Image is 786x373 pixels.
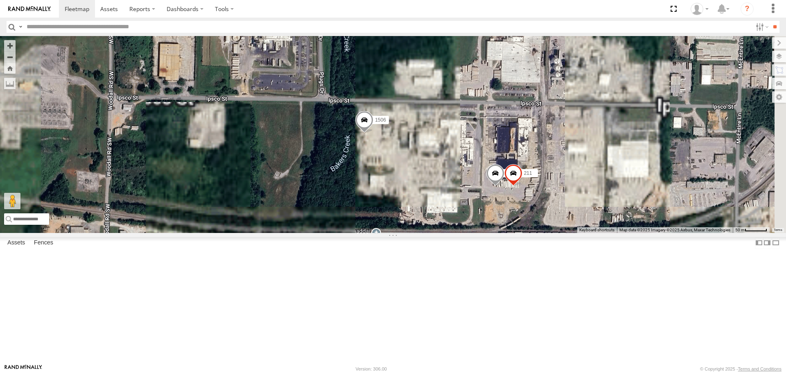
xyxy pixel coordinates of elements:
span: 211 [524,170,532,176]
i: ? [741,2,754,16]
a: Terms (opens in new tab) [774,228,782,231]
label: Dock Summary Table to the Left [755,237,763,249]
a: Terms and Conditions [738,366,781,371]
button: Keyboard shortcuts [579,227,614,233]
label: Dock Summary Table to the Right [763,237,771,249]
button: Drag Pegman onto the map to open Street View [4,193,20,209]
button: Zoom Home [4,63,16,74]
span: 50 m [735,228,745,232]
label: Search Query [17,21,24,33]
label: Measure [4,78,16,89]
button: Zoom in [4,40,16,51]
span: Map data ©2025 Imagery ©2025 Airbus, Maxar Technologies [619,228,730,232]
div: © Copyright 2025 - [700,366,781,371]
span: 1506 [375,118,386,123]
label: Assets [3,237,29,249]
button: Map Scale: 50 m per 51 pixels [733,227,770,233]
label: Hide Summary Table [772,237,780,249]
img: rand-logo.svg [8,6,51,12]
label: Map Settings [772,91,786,103]
a: Visit our Website [5,365,42,373]
button: Zoom out [4,51,16,63]
div: EDWARD EDMONDSON [688,3,711,15]
label: Fences [30,237,57,249]
label: Search Filter Options [752,21,770,33]
div: Version: 306.00 [356,366,387,371]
